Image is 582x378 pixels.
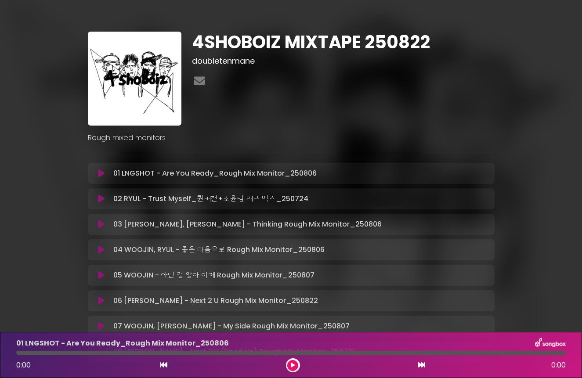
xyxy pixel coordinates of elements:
p: 07 WOOJIN, [PERSON_NAME] - My Side Rough Mix Monitor_250807 [113,321,350,331]
p: Rough mixed monitors [88,133,495,143]
p: 01 LNGSHOT - Are You Ready_Rough Mix Monitor_250806 [16,338,229,349]
span: 0:00 [16,360,31,370]
img: songbox-logo-white.png [535,338,566,349]
p: 01 LNGSHOT - Are You Ready_Rough Mix Monitor_250806 [113,168,317,179]
p: 02 RYUL - Trust Myself_퀀버전+소윤님 러프 믹스_250724 [113,194,308,204]
h3: doubletenmane [192,56,495,66]
span: 0:00 [551,360,566,371]
p: 05 WOOJIN - 아닌 걸 알아 이제 Rough Mix Monitor_250807 [113,270,314,281]
p: 04 WOOJIN, RYUL - 좋은 마음으로 Rough Mix Monitor_250806 [113,245,325,255]
h1: 4SHOBOIZ MIXTAPE 250822 [192,32,495,53]
p: 06 [PERSON_NAME] - Next 2 U Rough Mix Monitor_250822 [113,295,318,306]
p: 03 [PERSON_NAME], [PERSON_NAME] - Thinking Rough Mix Monitor_250806 [113,219,382,230]
img: WpJZf4DWQ0Wh4nhxdG2j [88,32,182,126]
